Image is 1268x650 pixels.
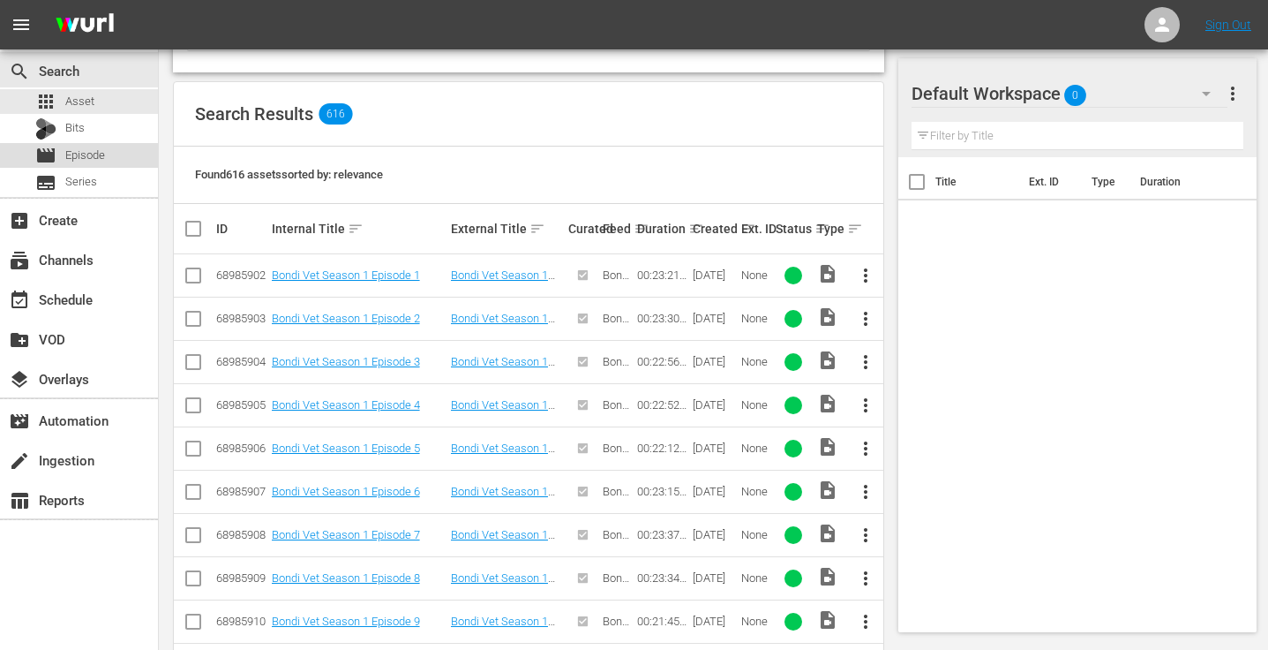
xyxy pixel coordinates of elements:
[9,61,30,82] span: Search
[272,312,420,325] a: Bondi Vet Season 1 Episode 2
[637,268,687,282] div: 00:23:21.451
[603,442,631,468] span: Bondi Vet
[855,568,876,589] span: more_vert
[817,306,838,328] span: Video
[688,221,704,237] span: sort
[693,615,736,628] div: [DATE]
[272,485,420,498] a: Bondi Vet Season 1 Episode 6
[637,571,687,585] div: 00:23:34.101
[9,450,30,472] span: Ingestion
[603,218,632,239] div: Feed
[603,398,631,425] span: Bondi Vet
[529,221,545,237] span: sort
[693,312,736,325] div: [DATE]
[637,218,687,239] div: Duration
[603,615,631,641] span: Bondi Vet
[693,355,736,368] div: [DATE]
[35,145,56,166] span: movie
[693,398,736,412] div: [DATE]
[1205,18,1251,32] a: Sign Out
[603,355,631,382] span: Bondi Vet
[855,351,876,373] span: more_vert
[195,168,383,181] span: Found 616 assets sorted by: relevance
[451,218,563,239] div: External Title
[637,398,687,412] div: 00:22:52.224
[637,528,687,541] div: 00:23:37.856
[741,528,770,541] div: None
[65,119,85,137] span: Bits
[451,398,555,425] a: Bondi Vet Season 1 Episode 4
[65,173,97,191] span: Series
[693,571,736,585] div: [DATE]
[272,398,420,412] a: Bondi Vet Season 1 Episode 4
[216,222,266,236] div: ID
[9,329,30,351] span: VOD
[272,355,420,368] a: Bondi Vet Season 1 Episode 3
[216,571,266,585] div: 68985909
[844,471,887,513] button: more_vert
[693,268,736,282] div: [DATE]
[1064,77,1086,114] span: 0
[216,485,266,498] div: 68985907
[693,442,736,455] div: [DATE]
[817,566,838,587] span: Video
[1222,72,1243,115] button: more_vert
[9,369,30,390] span: Overlays
[776,218,812,239] div: Status
[855,395,876,416] span: more_vert
[35,91,56,112] span: Asset
[855,308,876,329] span: more_vert
[1129,157,1235,207] th: Duration
[855,481,876,503] span: more_vert
[817,480,838,501] span: Video
[451,355,555,382] a: Bondi Vet Season 1 Episode 3
[817,523,838,544] span: Video
[216,442,266,455] div: 68985906
[272,218,446,239] div: Internal Title
[935,157,1018,207] th: Title
[844,427,887,470] button: more_vert
[855,265,876,286] span: more_vert
[637,355,687,368] div: 00:22:56.064
[637,615,687,628] div: 00:21:45.451
[9,490,30,511] span: table_chart
[451,485,555,511] a: Bondi Vet Season 1 Episode 6
[11,14,32,35] span: menu
[65,147,105,164] span: Episode
[741,485,770,498] div: None
[65,93,94,110] span: Asset
[844,254,887,297] button: more_vert
[844,601,887,643] button: more_vert
[817,393,838,414] span: Video
[693,218,736,239] div: Created
[9,411,30,432] span: Automation
[637,442,687,455] div: 00:22:12.245
[817,218,839,239] div: Type
[35,118,56,140] div: Bits
[216,528,266,541] div: 68985908
[817,436,838,457] span: Video
[603,268,631,295] span: Bondi Vet
[1018,157,1080,207] th: Ext. ID
[451,615,555,641] a: Bondi Vet Season 1 Episode 9
[272,528,420,541] a: Bondi Vet Season 1 Episode 7
[272,571,420,585] a: Bondi Vet Season 1 Episode 8
[855,611,876,632] span: more_vert
[272,268,420,282] a: Bondi Vet Season 1 Episode 1
[741,355,770,368] div: None
[451,571,555,598] a: Bondi Vet Season 1 Episode 8
[603,528,631,555] span: Bondi Vet
[348,221,364,237] span: sort
[1081,157,1129,207] th: Type
[603,312,631,338] span: Bondi Vet
[603,485,631,511] span: Bondi Vet
[817,350,838,371] span: Video
[603,571,631,598] span: Bondi Vet
[817,263,838,284] span: Video
[451,312,555,338] a: Bondi Vet Season 1 Episode 2
[741,222,770,236] div: Ext. ID
[9,250,30,271] span: Channels
[855,438,876,459] span: more_vert
[451,268,555,295] a: Bondi Vet Season 1 Episode 1
[319,103,352,125] span: 616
